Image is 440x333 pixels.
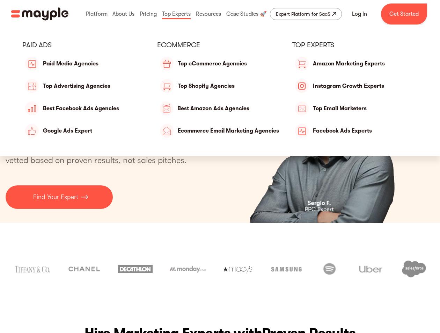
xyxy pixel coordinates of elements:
[344,6,375,22] a: Log In
[270,8,342,20] a: Expert Platform for SaaS
[84,3,109,25] div: Platform
[160,3,192,25] div: Top Experts
[111,3,136,25] div: About Us
[292,41,418,50] div: Top Experts
[11,7,68,21] a: home
[22,41,148,50] div: PAID ADS
[194,3,223,25] div: Resources
[138,3,159,25] div: Pricing
[157,41,283,50] div: eCommerce
[6,185,113,209] a: Find Your Expert
[381,3,427,24] a: Get Started
[11,7,68,21] img: Mayple logo
[33,192,78,202] p: Find Your Expert
[276,10,330,18] div: Expert Platform for SaaS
